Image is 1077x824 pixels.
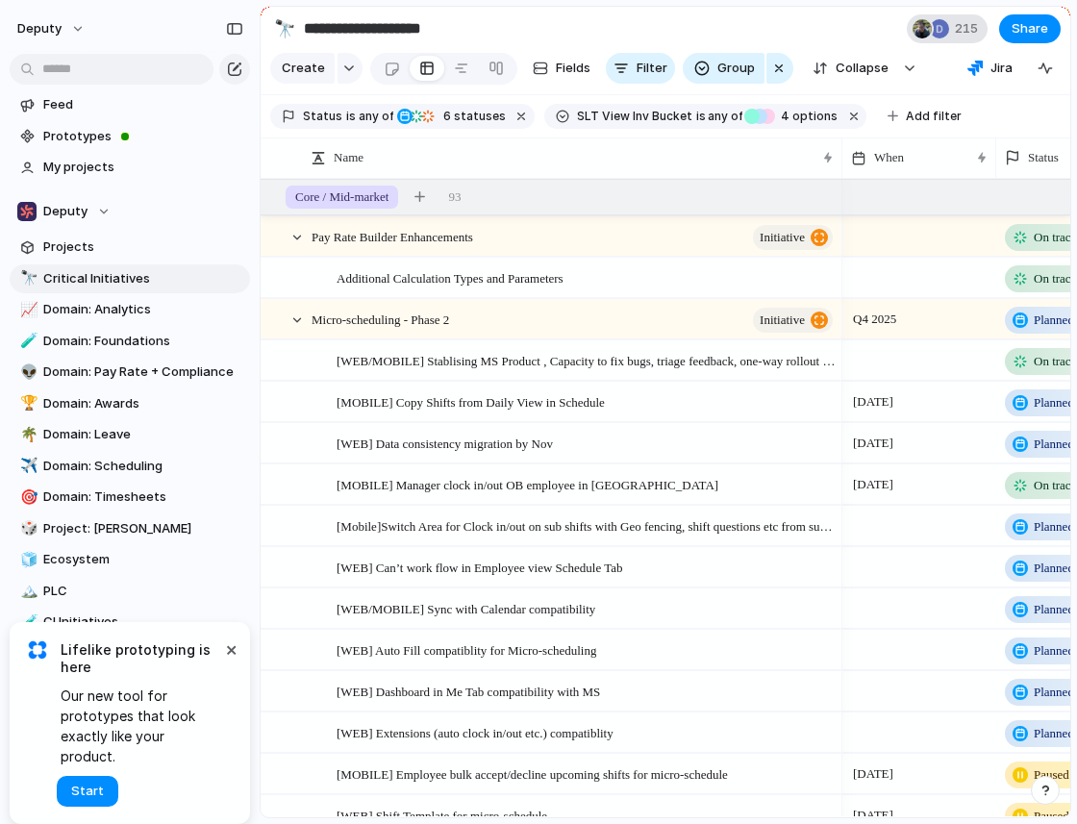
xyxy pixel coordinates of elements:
span: Add filter [906,108,962,125]
a: 🔭Critical Initiatives [10,264,250,293]
div: 🎯 [20,487,34,509]
span: any of [356,108,393,125]
a: My projects [10,153,250,182]
span: [DATE] [848,432,898,455]
span: [WEB] Can’t work flow in Employee view Schedule Tab [337,556,623,578]
span: Fields [556,59,590,78]
button: 🎲 [17,519,37,538]
span: options [775,108,838,125]
a: Feed [10,90,250,119]
a: Projects [10,233,250,262]
span: Planned [1034,559,1074,578]
button: isany of [342,106,397,127]
span: Our new tool for prototypes that look exactly like your product. [61,686,221,766]
span: 93 [448,187,461,207]
button: 4 options [744,106,841,127]
div: 🌴 [20,424,34,446]
div: 🔭 [274,15,295,41]
span: [MOBILE] Copy Shifts from Daily View in Schedule [337,390,605,412]
button: Share [999,14,1061,43]
span: [WEB] Extensions (auto clock in/out etc.) compatiblity [337,721,614,743]
span: On track [1034,476,1077,495]
button: 6 statuses [395,106,510,127]
button: Collapse [801,53,898,84]
div: 🧪 [20,612,34,634]
button: 🎯 [17,487,37,507]
div: 📈Domain: Analytics [10,295,250,324]
a: 🏆Domain: Awards [10,389,250,418]
span: Domain: Scheduling [43,457,243,476]
button: initiative [753,225,833,250]
button: Jira [960,54,1020,83]
a: 🧪Domain: Foundations [10,327,250,356]
span: When [874,148,904,167]
span: CI Initiatives [43,612,243,632]
a: 👽Domain: Pay Rate + Compliance [10,358,250,387]
span: [WEB] Dashboard in Me Tab compatibility with MS [337,680,600,702]
span: Ecosystem [43,550,243,569]
span: Status [303,108,342,125]
button: ✈️ [17,457,37,476]
span: initiative [760,307,805,334]
span: Planned [1034,641,1074,661]
span: 6 [438,109,454,123]
span: Filter [637,59,667,78]
div: 🧪 [20,330,34,352]
a: 🏔️PLC [10,577,250,606]
span: SLT View Inv Bucket [577,108,692,125]
span: Additional Calculation Types and Parameters [337,266,564,288]
span: Paused [1034,765,1069,785]
span: statuses [438,108,506,125]
div: 🎯Domain: Timesheets [10,483,250,512]
span: Domain: Analytics [43,300,243,319]
span: [DATE] [848,473,898,496]
span: Name [334,148,363,167]
span: [DATE] [848,390,898,413]
span: Core / Mid-market [295,187,388,207]
span: Micro-scheduling - Phase 2 [312,308,449,330]
button: 🌴 [17,425,37,444]
button: 📈 [17,300,37,319]
span: Prototypes [43,127,243,146]
button: 🧪 [17,612,37,632]
span: Planned [1034,435,1074,454]
button: 🔭 [17,269,37,288]
span: any of [706,108,743,125]
span: [DATE] [848,762,898,786]
div: ✈️ [20,455,34,477]
span: Status [1028,148,1059,167]
span: [WEB] Data consistency migration by Nov [337,432,553,454]
button: 🧪 [17,332,37,351]
button: Create [270,53,335,84]
span: Share [1012,19,1048,38]
div: 📈 [20,299,34,321]
span: [WEB/MOBILE] Stablising MS Product , Capacity to fix bugs, triage feedback, one-way rollout etc. [337,349,836,371]
button: Filter [606,53,675,84]
span: Create [282,59,325,78]
span: Start [71,782,104,801]
span: On track [1034,269,1077,288]
a: 🌴Domain: Leave [10,420,250,449]
span: Lifelike prototyping is here [61,641,221,676]
a: 🎲Project: [PERSON_NAME] [10,514,250,543]
div: 👽 [20,362,34,384]
button: Add filter [876,103,973,130]
span: PLC [43,582,243,601]
span: Domain: Foundations [43,332,243,351]
span: Planned [1034,517,1074,537]
span: My projects [43,158,243,177]
span: Critical Initiatives [43,269,243,288]
div: ✈️Domain: Scheduling [10,452,250,481]
span: [MOBILE] Manager clock in/out OB employee in [GEOGRAPHIC_DATA] [337,473,718,495]
a: 🧪CI Initiatives [10,608,250,637]
span: Domain: Timesheets [43,487,243,507]
div: 🎲 [20,517,34,539]
button: initiative [753,308,833,333]
span: On track [1034,352,1077,371]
